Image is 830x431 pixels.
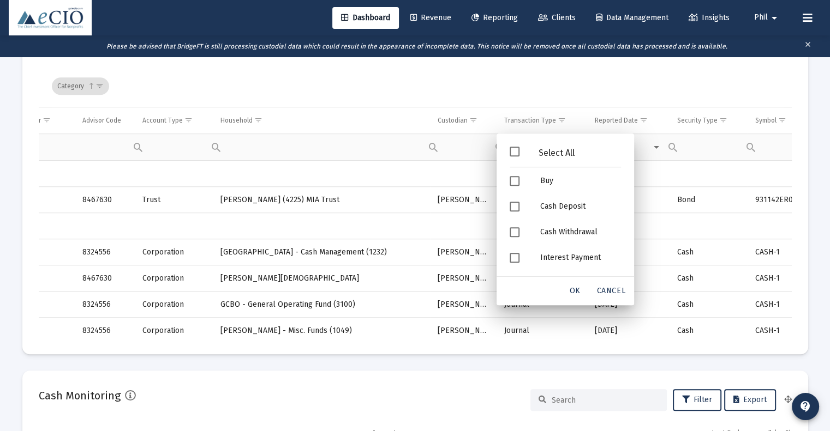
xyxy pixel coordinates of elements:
td: [PERSON_NAME] [430,265,497,292]
div: Journal [532,270,630,296]
span: Show filter options for column 'Account Type' [184,116,193,124]
td: [PERSON_NAME] - Misc. Funds (1049) [213,318,430,344]
a: Dashboard [332,7,399,29]
td: CASH-1 [748,265,805,292]
span: Cancel [597,286,625,295]
div: Category [52,77,109,95]
mat-icon: clear [804,38,812,54]
td: Cash [669,265,747,292]
div: Security Type [677,116,717,125]
span: Phil [754,13,768,22]
td: Column Account Type [135,107,213,133]
td: 8467630 [75,187,135,213]
div: OK [558,281,593,301]
div: Select All [520,148,594,157]
mat-icon: contact_support [799,400,812,413]
span: Show filter options for column 'Reported Date' [640,116,648,124]
div: Buy [532,168,630,193]
span: Show filter options for column 'Custodian' [469,116,477,124]
td: Bond [669,187,747,213]
a: Reporting [463,7,527,29]
span: Insights [689,13,730,22]
td: Corporation [135,318,213,344]
div: Custodian [438,116,468,125]
a: Clients [529,7,584,29]
td: Filter cell [213,133,430,160]
td: CASH-1 [748,318,805,344]
span: Export [733,395,767,404]
td: Corporation [135,239,213,265]
div: Cash Deposit [532,193,630,219]
td: Column Household [213,107,430,133]
div: Filter options [497,133,634,305]
h2: Cash Monitoring [39,387,121,404]
td: Trust [135,187,213,213]
div: Symbol [755,116,777,125]
span: Show filter options for column 'Transaction Type' [558,116,566,124]
i: Please be advised that BridgeFT is still processing custodial data which could result in the appe... [106,43,727,50]
a: Revenue [402,7,460,29]
td: [PERSON_NAME][DEMOGRAPHIC_DATA] [213,265,430,292]
td: CASH-1 [748,292,805,318]
td: GCBO - General Operating Fund (3100) [213,292,430,318]
span: OK [570,286,581,295]
span: Show filter options for column 'Security Type' [719,116,727,124]
span: Revenue [410,13,451,22]
td: Journal [497,318,587,344]
div: Interest Payment [532,245,630,270]
td: [PERSON_NAME] [430,318,497,344]
td: Column Reported Date [587,107,669,133]
td: 8324556 [75,318,135,344]
td: Corporation [135,292,213,318]
div: Account Type [142,116,183,125]
td: Column Security Type [669,107,747,133]
td: [GEOGRAPHIC_DATA] - Cash Management (1232) [213,239,430,265]
td: 8467630 [75,265,135,292]
img: Dashboard [17,7,83,29]
td: Column Advisor Code [75,107,135,133]
td: Column Custodian [430,107,497,133]
span: Reporting [471,13,518,22]
button: Phil [741,7,794,28]
div: Household [220,116,253,125]
td: Filter cell [135,133,213,160]
td: 8324556 [75,239,135,265]
span: Show filter options for column 'undefined' [95,82,104,90]
a: Insights [680,7,738,29]
div: Advisor Code [82,116,121,125]
td: Cash [669,292,747,318]
td: Filter cell [669,133,747,160]
td: Filter cell [748,133,805,160]
td: Column Symbol [748,107,805,133]
span: Show filter options for column 'Symbol' [778,116,786,124]
span: Filter [682,395,712,404]
td: [PERSON_NAME] [430,292,497,318]
div: Data grid toolbar [52,65,784,107]
button: Filter [673,389,721,411]
td: [DATE] [587,318,669,344]
mat-icon: arrow_drop_down [768,7,781,29]
td: [PERSON_NAME] (4225) MIA Trust [213,187,430,213]
span: Data Management [596,13,668,22]
span: Dashboard [341,13,390,22]
td: 8324556 [75,292,135,318]
span: Show filter options for column 'Household' [254,116,262,124]
span: Show filter options for column 'Account Number' [43,116,51,124]
td: Cash [669,239,747,265]
td: 931142ER0 [748,187,805,213]
td: CASH-1 [748,239,805,265]
span: Clients [538,13,576,22]
div: Cash Withdrawal [532,219,630,245]
td: [PERSON_NAME] [430,187,497,213]
div: Reported Date [595,116,638,125]
td: Filter cell [430,133,497,160]
td: Corporation [135,265,213,292]
button: Export [724,389,776,411]
div: Transaction Type [504,116,556,125]
input: Search [552,396,659,405]
td: Column Transaction Type [497,107,587,133]
td: [PERSON_NAME] [430,239,497,265]
div: Cancel [593,281,630,301]
td: Cash [669,318,747,344]
a: Data Management [587,7,677,29]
